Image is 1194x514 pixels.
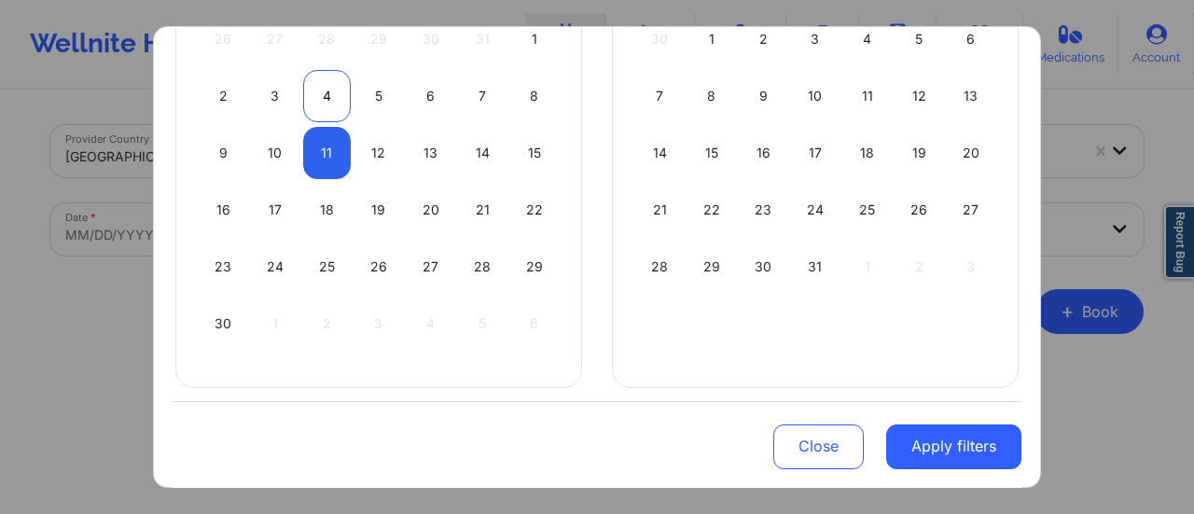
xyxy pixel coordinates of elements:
[843,70,891,122] div: Thu Dec 11 2025
[252,127,299,179] div: Mon Nov 10 2025
[688,184,736,236] div: Mon Dec 22 2025
[355,70,403,122] div: Wed Nov 05 2025
[947,127,994,179] div: Sat Dec 20 2025
[355,184,403,236] div: Wed Nov 19 2025
[895,13,943,65] div: Fri Dec 05 2025
[740,13,787,65] div: Tue Dec 02 2025
[200,70,247,122] div: Sun Nov 02 2025
[895,184,943,236] div: Fri Dec 26 2025
[740,127,787,179] div: Tue Dec 16 2025
[688,241,736,293] div: Mon Dec 29 2025
[947,13,994,65] div: Sat Dec 06 2025
[792,127,840,179] div: Wed Dec 17 2025
[200,298,247,350] div: Sun Nov 30 2025
[688,127,736,179] div: Mon Dec 15 2025
[459,241,507,293] div: Fri Nov 28 2025
[407,70,454,122] div: Thu Nov 06 2025
[407,127,454,179] div: Thu Nov 13 2025
[303,70,351,122] div: Tue Nov 04 2025
[459,127,507,179] div: Fri Nov 14 2025
[947,184,994,236] div: Sat Dec 27 2025
[886,424,1021,468] button: Apply filters
[895,127,943,179] div: Fri Dec 19 2025
[792,13,840,65] div: Wed Dec 03 2025
[510,241,558,293] div: Sat Nov 29 2025
[252,184,299,236] div: Mon Nov 17 2025
[510,184,558,236] div: Sat Nov 22 2025
[510,127,558,179] div: Sat Nov 15 2025
[792,241,840,293] div: Wed Dec 31 2025
[407,184,454,236] div: Thu Nov 20 2025
[688,13,736,65] div: Mon Dec 01 2025
[200,241,247,293] div: Sun Nov 23 2025
[895,70,943,122] div: Fri Dec 12 2025
[303,184,351,236] div: Tue Nov 18 2025
[355,241,403,293] div: Wed Nov 26 2025
[773,424,864,468] button: Close
[843,13,891,65] div: Thu Dec 04 2025
[688,70,736,122] div: Mon Dec 08 2025
[510,13,558,65] div: Sat Nov 01 2025
[792,184,840,236] div: Wed Dec 24 2025
[740,184,787,236] div: Tue Dec 23 2025
[636,127,684,179] div: Sun Dec 14 2025
[740,70,787,122] div: Tue Dec 09 2025
[636,241,684,293] div: Sun Dec 28 2025
[947,70,994,122] div: Sat Dec 13 2025
[459,70,507,122] div: Fri Nov 07 2025
[636,70,684,122] div: Sun Dec 07 2025
[740,241,787,293] div: Tue Dec 30 2025
[843,184,891,236] div: Thu Dec 25 2025
[792,70,840,122] div: Wed Dec 10 2025
[636,184,684,236] div: Sun Dec 21 2025
[200,127,247,179] div: Sun Nov 09 2025
[252,70,299,122] div: Mon Nov 03 2025
[355,127,403,179] div: Wed Nov 12 2025
[252,241,299,293] div: Mon Nov 24 2025
[407,241,454,293] div: Thu Nov 27 2025
[303,127,351,179] div: Tue Nov 11 2025
[510,70,558,122] div: Sat Nov 08 2025
[459,184,507,236] div: Fri Nov 21 2025
[843,127,891,179] div: Thu Dec 18 2025
[200,184,247,236] div: Sun Nov 16 2025
[303,241,351,293] div: Tue Nov 25 2025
